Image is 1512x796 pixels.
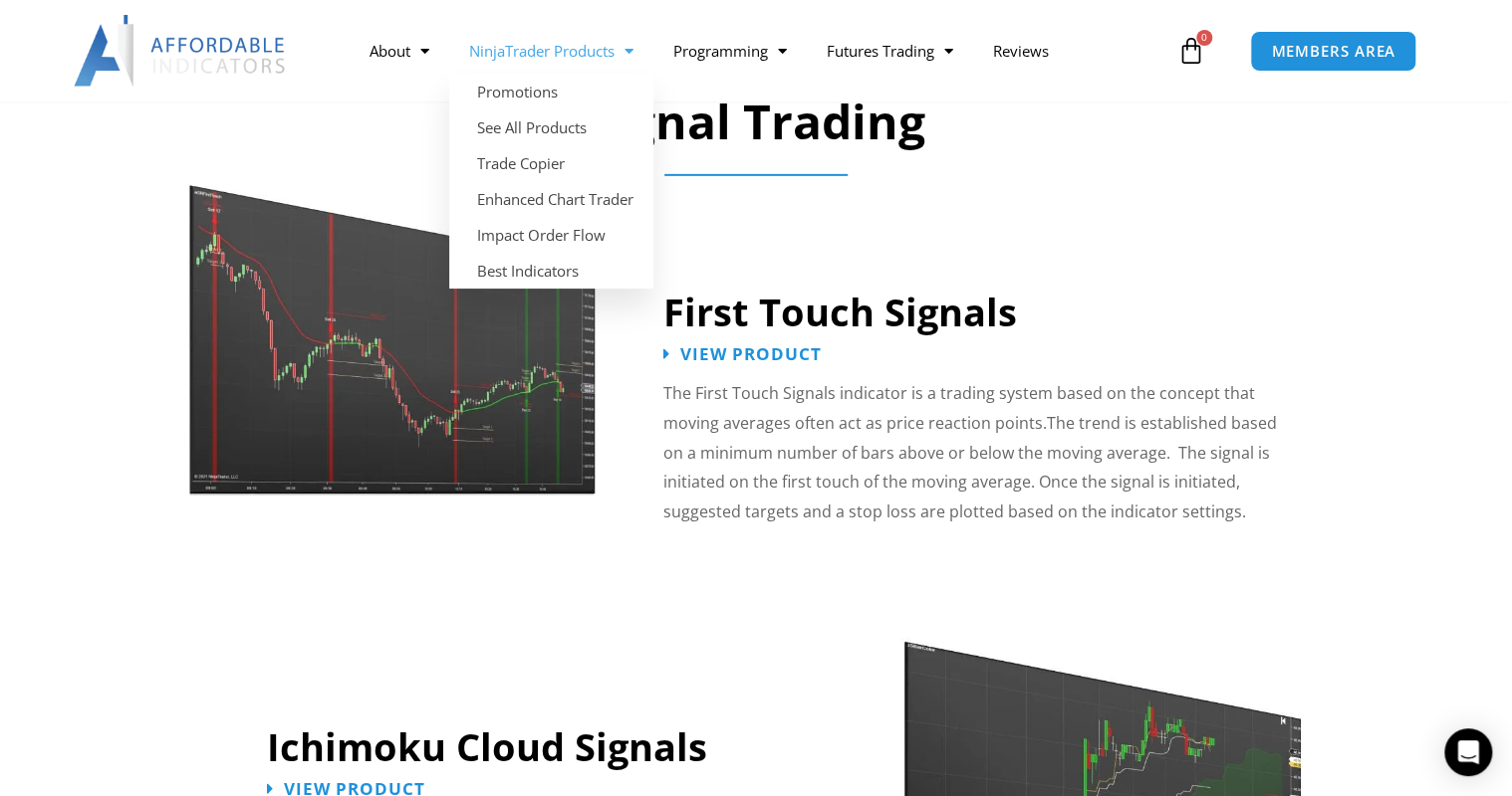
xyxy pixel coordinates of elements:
[1444,728,1492,776] div: Open Intercom Messenger
[449,253,653,289] a: Best Indicators
[143,91,1369,152] h2: Signal Trading
[662,345,821,362] a: View Product
[1147,22,1235,80] a: 0
[973,28,1069,74] a: Reviews
[653,28,807,74] a: Programming
[1196,30,1212,46] span: 0
[188,143,599,496] img: First Touch Signals 1 | Affordable Indicators – NinjaTrader
[662,379,1294,527] p: The First Touch Signals indicator is a trading system based on the concept that moving averages o...
[449,74,653,289] ul: NinjaTrader Products
[350,28,1172,74] nav: Menu
[449,145,653,181] a: Trade Copier
[807,28,973,74] a: Futures Trading
[1250,31,1416,72] a: MEMBERS AREA
[679,345,821,362] span: View Product
[662,286,1016,337] a: First Touch Signals
[74,15,288,87] img: LogoAI | Affordable Indicators – NinjaTrader
[267,720,707,772] a: Ichimoku Cloud Signals
[350,28,449,74] a: About
[449,28,653,74] a: NinjaTrader Products
[1271,44,1395,59] span: MEMBERS AREA
[449,74,653,109] a: Promotions
[449,109,653,145] a: See All Products
[449,181,653,217] a: Enhanced Chart Trader
[449,217,653,253] a: Impact Order Flow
